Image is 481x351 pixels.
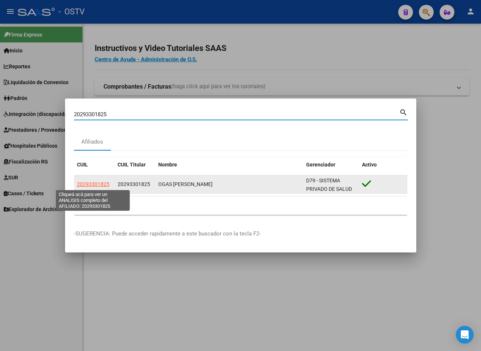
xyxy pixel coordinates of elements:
span: Nombre [158,162,177,168]
div: OGAS [PERSON_NAME] [158,180,300,189]
p: -SUGERENCIA: Puede acceder rapidamente a este buscador con la tecla F2- [74,230,407,238]
span: 20293301825 [77,181,109,187]
span: Activo [362,162,377,168]
span: CUIL Titular [118,162,146,168]
mat-icon: search [399,107,408,116]
datatable-header-cell: CUIL Titular [115,157,155,173]
span: 20293301825 [118,181,150,187]
datatable-header-cell: CUIL [74,157,115,173]
datatable-header-cell: Activo [359,157,407,173]
div: Afiliados [81,138,103,146]
datatable-header-cell: Nombre [155,157,303,173]
span: Gerenciador [306,162,335,168]
span: D79 - SISTEMA PRIVADO DE SALUD S.A (Medicenter) [306,178,352,200]
span: CUIL [77,162,88,168]
div: 1 total [74,196,407,215]
datatable-header-cell: Gerenciador [303,157,359,173]
div: Open Intercom Messenger [456,326,474,344]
